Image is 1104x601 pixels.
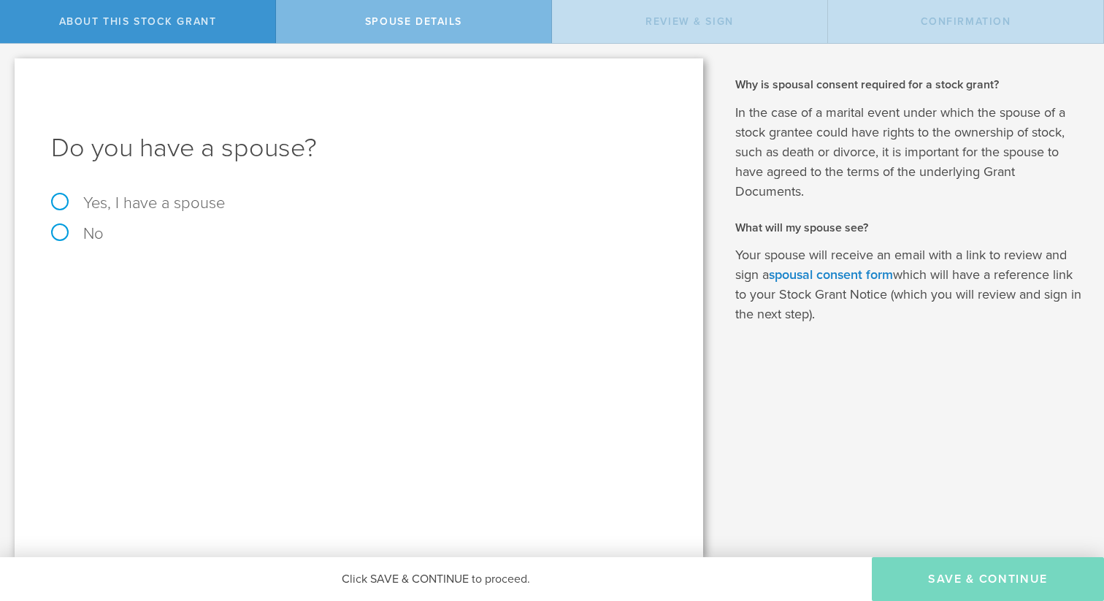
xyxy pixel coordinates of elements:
[51,226,667,242] label: No
[51,195,667,211] label: Yes, I have a spouse
[735,220,1082,236] h2: What will my spouse see?
[645,15,734,28] span: Review & Sign
[735,103,1082,202] p: In the case of a marital event under which the spouse of a stock grantee could have rights to the...
[735,245,1082,324] p: Your spouse will receive an email with a link to review and sign a which will have a reference li...
[735,77,1082,93] h2: Why is spousal consent required for a stock grant?
[365,15,462,28] span: Spouse Details
[921,15,1011,28] span: Confirmation
[59,15,217,28] span: About this stock grant
[769,267,893,283] a: spousal consent form
[51,131,667,166] h1: Do you have a spouse?
[872,557,1104,601] button: Save & Continue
